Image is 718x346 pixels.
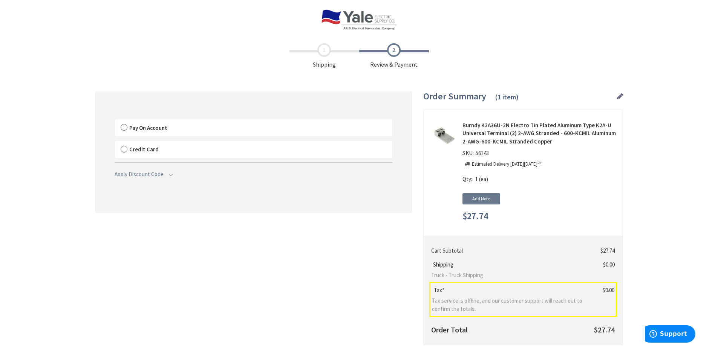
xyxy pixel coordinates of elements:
[462,121,617,145] strong: Burndy K2A36U-2N Electro Tin Plated Aluminum Type K2A-U Universal Terminal (2) 2-AWG Stranded - 6...
[479,175,488,183] span: (ea)
[495,93,519,101] span: (1 item)
[423,90,486,102] span: Order Summary
[645,325,695,344] iframe: Opens a widget where you can find more information
[431,325,468,334] strong: Order Total
[431,271,588,279] span: Truck - Truck Shipping
[289,43,359,69] span: Shipping
[321,9,397,30] img: Yale Electric Supply Co.
[129,124,167,131] span: Pay On Account
[431,261,455,268] span: Shipping
[432,297,588,313] span: Tax service is offline, and our customer support will reach out to confirm the totals.
[474,149,491,157] span: 56143
[462,211,488,221] span: $27.74
[129,146,159,153] span: Credit Card
[600,247,615,254] span: $27.74
[594,325,615,334] span: $27.74
[462,149,491,160] div: SKU:
[115,171,164,178] span: Apply Discount Code
[475,175,478,183] span: 1
[462,175,471,183] span: Qty
[603,287,614,294] span: $0.00
[603,261,615,268] span: $0.00
[430,244,591,258] th: Cart Subtotal
[359,43,429,69] span: Review & Payment
[537,160,541,165] sup: th
[432,124,456,148] img: Burndy K2A36U-2N Electro Tin Plated Aluminum Type K2A-U Universal Terminal (2) 2-AWG Stranded - 6...
[472,161,541,168] p: Estimated Delivery [DATE][DATE]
